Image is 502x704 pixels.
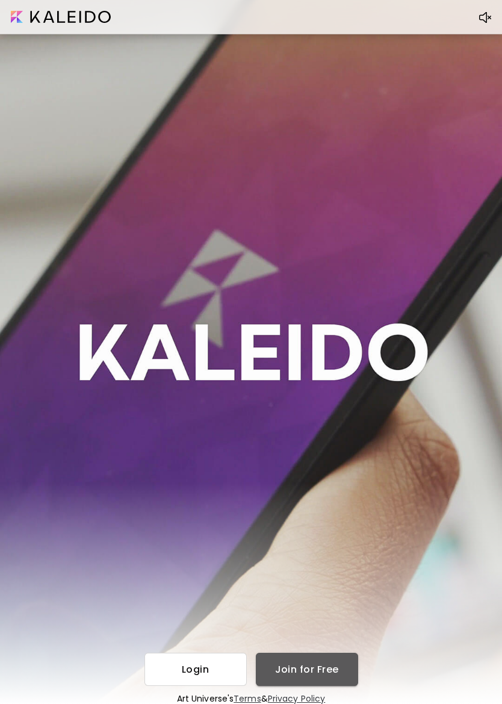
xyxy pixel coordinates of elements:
span: Login [154,663,237,676]
h6: Art Universe's & [177,693,326,704]
span: Join for Free [265,663,349,676]
button: Join for Free [256,653,358,686]
button: Login [144,653,247,686]
img: Volume [479,11,491,23]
